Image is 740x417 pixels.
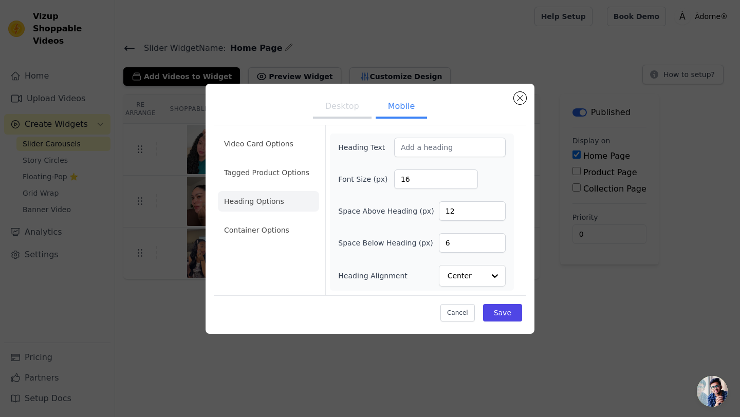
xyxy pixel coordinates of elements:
[218,220,319,240] li: Container Options
[338,271,409,281] label: Heading Alignment
[218,134,319,154] li: Video Card Options
[483,304,522,321] button: Save
[218,191,319,212] li: Heading Options
[440,304,475,321] button: Cancel
[338,142,385,153] label: Heading Text
[376,96,427,119] button: Mobile
[338,238,433,248] label: Space Below Heading (px)
[697,376,728,407] a: Open chat
[394,138,506,157] input: Add a heading
[218,162,319,183] li: Tagged Product Options
[338,174,394,184] label: Font Size (px)
[338,206,434,216] label: Space Above Heading (px)
[514,92,526,104] button: Close modal
[313,96,372,119] button: Desktop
